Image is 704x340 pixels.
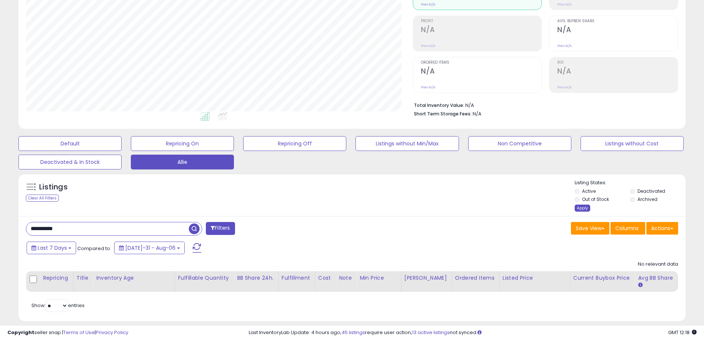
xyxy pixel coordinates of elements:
[582,196,609,202] label: Out of Stock
[39,182,68,192] h5: Listings
[76,274,90,282] div: Title
[573,274,632,282] div: Current Buybox Price
[557,85,572,90] small: Prev: N/A
[503,274,567,282] div: Listed Price
[206,222,235,235] button: Filters
[404,274,449,282] div: [PERSON_NAME]
[638,282,642,289] small: Avg BB Share.
[356,136,459,151] button: Listings without Min/Max
[421,2,435,7] small: Prev: N/A
[339,274,353,282] div: Note
[455,274,496,282] div: Ordered Items
[557,44,572,48] small: Prev: N/A
[18,155,122,169] button: Deactivated & In Stock
[77,245,111,252] span: Compared to:
[31,302,85,309] span: Show: entries
[27,242,76,254] button: Last 7 Days
[131,136,234,151] button: Repricing On
[611,222,645,235] button: Columns
[421,67,541,77] h2: N/A
[468,136,571,151] button: Non Competitive
[243,136,346,151] button: Repricing Off
[26,195,59,202] div: Clear All Filters
[7,329,128,336] div: seller snap | |
[557,26,678,36] h2: N/A
[637,196,657,202] label: Archived
[414,102,464,108] b: Total Inventory Value:
[557,61,678,65] span: ROI
[7,329,34,336] strong: Copyright
[615,225,639,232] span: Columns
[18,136,122,151] button: Default
[581,136,684,151] button: Listings without Cost
[557,67,678,77] h2: N/A
[582,188,596,194] label: Active
[557,2,572,7] small: Prev: N/A
[96,329,128,336] a: Privacy Policy
[114,242,185,254] button: [DATE]-31 - Aug-06
[638,261,678,268] div: No relevant data
[421,44,435,48] small: Prev: N/A
[421,85,435,90] small: Prev: N/A
[637,188,665,194] label: Deactivated
[571,222,609,235] button: Save View
[96,274,171,282] div: Inventory Age
[414,100,673,109] li: N/A
[63,329,95,336] a: Terms of Use
[473,110,482,117] span: N/A
[43,274,70,282] div: Repricing
[638,274,675,282] div: Avg BB Share
[421,26,541,36] h2: N/A
[646,222,678,235] button: Actions
[421,61,541,65] span: Ordered Items
[360,274,398,282] div: Min Price
[282,274,312,282] div: Fulfillment
[131,155,234,169] button: Allie
[341,329,365,336] a: 45 listings
[575,205,590,212] div: Apply
[414,111,472,117] b: Short Term Storage Fees:
[178,274,231,282] div: Fulfillable Quantity
[557,19,678,23] span: Avg. Buybox Share
[125,244,176,252] span: [DATE]-31 - Aug-06
[412,329,450,336] a: 13 active listings
[575,179,686,186] p: Listing States:
[421,19,541,23] span: Profit
[668,329,697,336] span: 2025-08-14 12:18 GMT
[318,274,333,282] div: Cost
[249,329,697,336] div: Last InventoryLab Update: 4 hours ago, require user action, not synced.
[237,274,275,282] div: BB Share 24h.
[38,244,67,252] span: Last 7 Days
